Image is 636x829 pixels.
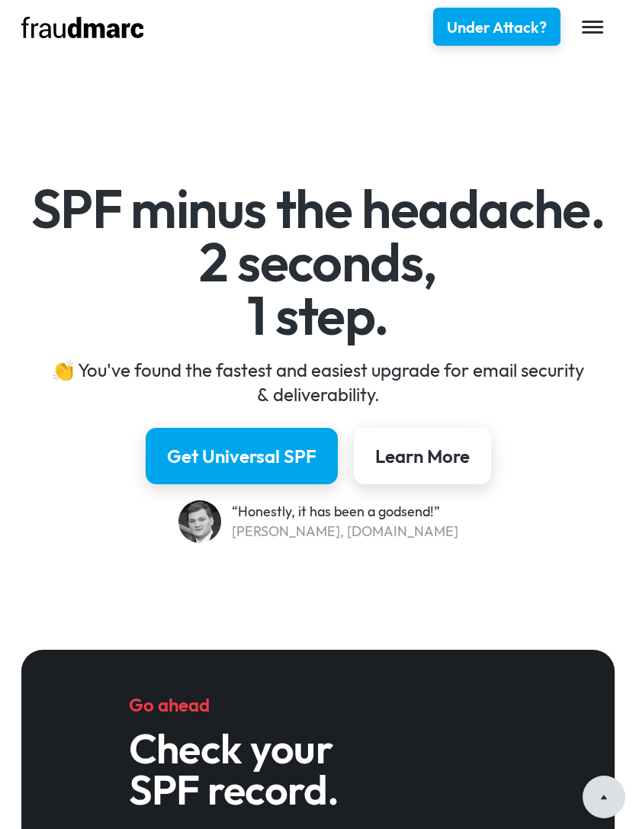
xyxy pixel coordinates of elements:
div: [PERSON_NAME], [DOMAIN_NAME] [232,522,458,541]
h1: SPF minus the headache. 2 seconds, 1 step. [21,182,615,342]
a: Get Universal SPF [146,428,338,484]
h3: Check your SPF record. [129,728,508,810]
div: 👏 You've found the fastest and easiest upgrade for email security & deliverability. [21,358,615,406]
a: Learn More [354,428,491,484]
div: Get Universal SPF [167,444,316,468]
div: Learn More [375,444,470,468]
h5: Go ahead [129,692,508,717]
div: “Honestly, it has been a godsend!” [232,502,458,522]
div: Under Attack? [447,17,547,38]
a: Under Attack? [433,8,561,46]
div: menu [571,10,615,44]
